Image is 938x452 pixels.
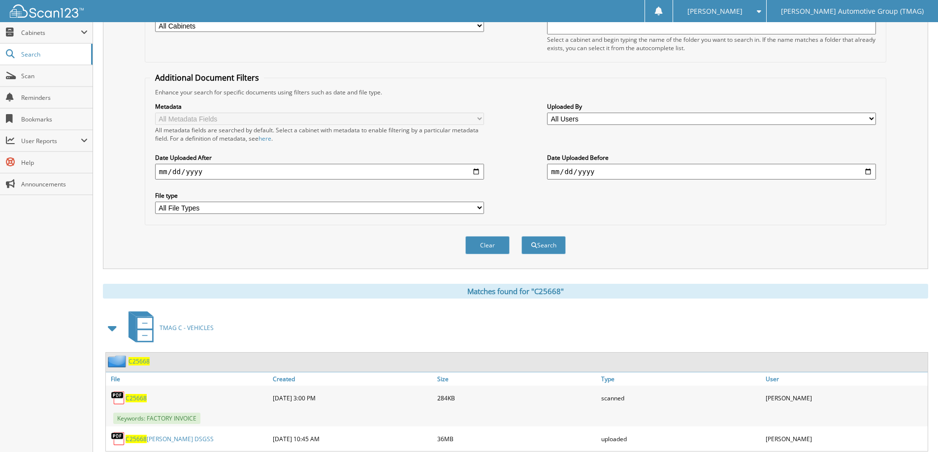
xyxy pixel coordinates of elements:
[21,50,86,59] span: Search
[129,357,150,365] a: C25668
[21,137,81,145] span: User Reports
[270,372,435,386] a: Created
[126,435,214,443] a: C25668[PERSON_NAME] DSGSS
[547,153,876,162] label: Date Uploaded Before
[150,88,881,96] div: Enhance your search for specific documents using filters such as date and file type.
[103,284,928,299] div: Matches found for "C25668"
[111,391,126,405] img: PDF.png
[599,388,763,408] div: scanned
[521,236,566,254] button: Search
[547,35,876,52] div: Select a cabinet and begin typing the name of the folder you want to search in. If the name match...
[10,4,84,18] img: scan123-logo-white.svg
[21,93,88,102] span: Reminders
[155,126,484,143] div: All metadata fields are searched by default. Select a cabinet with metadata to enable filtering b...
[599,429,763,449] div: uploaded
[126,394,147,402] a: C25668
[259,134,271,143] a: here
[155,164,484,180] input: start
[435,388,599,408] div: 284KB
[123,308,214,347] a: TMAG C - VEHICLES
[21,180,88,188] span: Announcements
[155,191,484,200] label: File type
[21,158,88,167] span: Help
[547,102,876,111] label: Uploaded By
[547,164,876,180] input: end
[270,429,435,449] div: [DATE] 10:45 AM
[465,236,510,254] button: Clear
[763,372,928,386] a: User
[113,413,200,424] span: Keywords: FACTORY INVOICE
[21,29,81,37] span: Cabinets
[106,372,270,386] a: File
[435,429,599,449] div: 36MB
[108,355,129,367] img: folder2.png
[763,429,928,449] div: [PERSON_NAME]
[111,431,126,446] img: PDF.png
[160,324,214,332] span: TMAG C - VEHICLES
[150,72,264,83] legend: Additional Document Filters
[126,435,147,443] span: C25668
[781,8,924,14] span: [PERSON_NAME] Automotive Group (TMAG)
[270,388,435,408] div: [DATE] 3:00 PM
[155,153,484,162] label: Date Uploaded After
[889,405,938,452] iframe: Chat Widget
[21,72,88,80] span: Scan
[155,102,484,111] label: Metadata
[763,388,928,408] div: [PERSON_NAME]
[687,8,743,14] span: [PERSON_NAME]
[435,372,599,386] a: Size
[21,115,88,123] span: Bookmarks
[599,372,763,386] a: Type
